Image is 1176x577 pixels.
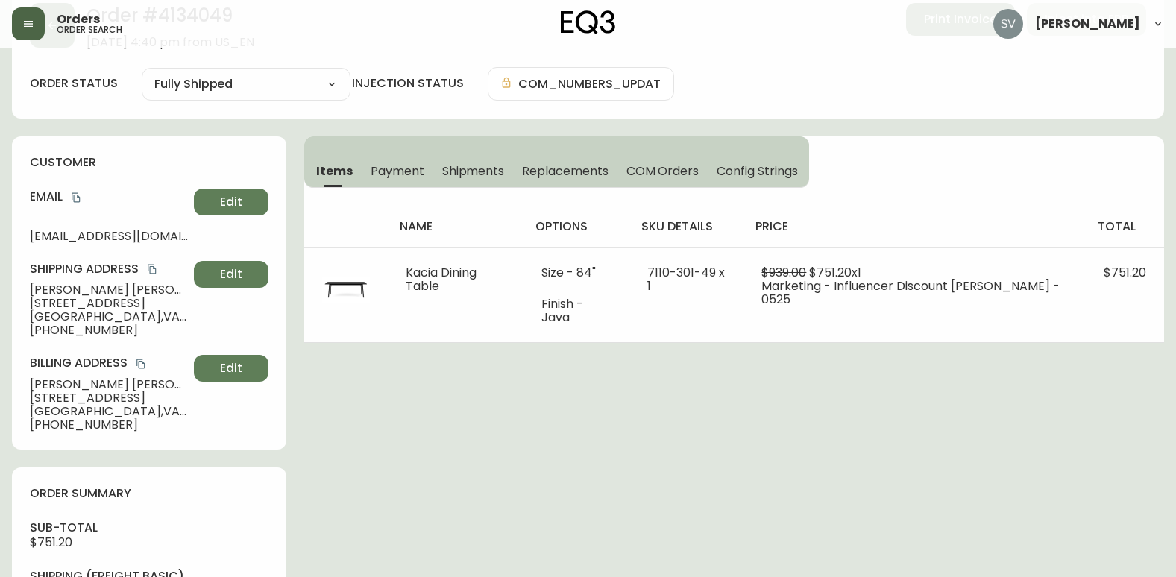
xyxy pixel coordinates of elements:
span: [STREET_ADDRESS] [30,297,188,310]
li: Finish - Java [541,297,611,324]
span: Edit [220,194,242,210]
span: Payment [371,163,424,179]
h4: options [535,218,617,235]
span: [GEOGRAPHIC_DATA] , VA , 22304 , US [30,405,188,418]
h4: order summary [30,485,268,502]
h4: customer [30,154,268,171]
img: 7110-301-MC-400-1-clji4e9zt06890166ddjedhxx.jpg [322,266,370,314]
button: Edit [194,261,268,288]
span: $751.20 x 1 [809,264,861,281]
button: Edit [194,355,268,382]
span: Items [316,163,353,179]
h5: order search [57,25,122,34]
label: order status [30,75,118,92]
span: [DATE] 4:40 pm from US_EN [87,36,254,49]
h4: price [755,218,1074,235]
span: Replacements [522,163,608,179]
span: [PHONE_NUMBER] [30,324,188,337]
span: [PERSON_NAME] [1035,18,1140,30]
span: [PERSON_NAME] [PERSON_NAME] [30,283,188,297]
button: Edit [194,189,268,215]
img: logo [561,10,616,34]
button: copy [133,356,148,371]
span: Kacia Dining Table [406,264,477,294]
span: [GEOGRAPHIC_DATA] , VA , 22304 , US [30,310,188,324]
span: COM Orders [626,163,699,179]
h4: sku details [641,218,732,235]
span: Edit [220,360,242,376]
span: Shipments [442,163,505,179]
span: [STREET_ADDRESS] [30,391,188,405]
span: $939.00 [761,264,806,281]
h4: Shipping Address [30,261,188,277]
h4: injection status [352,75,464,92]
span: Edit [220,266,242,283]
span: [PHONE_NUMBER] [30,418,188,432]
h4: Billing Address [30,355,188,371]
button: copy [145,262,160,277]
span: [EMAIL_ADDRESS][DOMAIN_NAME] [30,230,188,243]
img: 0ef69294c49e88f033bcbeb13310b844 [993,9,1023,39]
span: $751.20 [1104,264,1146,281]
h4: sub-total [30,520,268,536]
span: Config Strings [717,163,797,179]
span: [PERSON_NAME] [PERSON_NAME] [30,378,188,391]
span: $751.20 [30,534,72,551]
span: Marketing - Influencer Discount [PERSON_NAME] - 0525 [761,277,1060,308]
span: Orders [57,13,100,25]
li: Size - 84" [541,266,611,280]
h4: total [1098,218,1152,235]
h4: Email [30,189,188,205]
span: 7110-301-49 x 1 [647,264,725,294]
h4: name [400,218,512,235]
button: copy [69,190,84,205]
